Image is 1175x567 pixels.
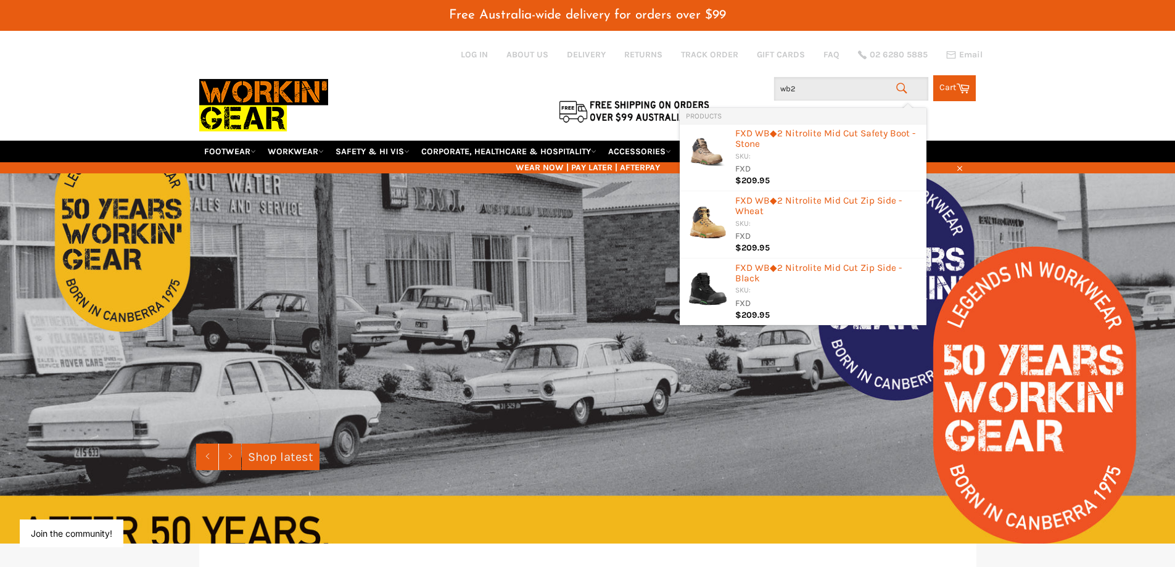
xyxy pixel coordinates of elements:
a: TRACK ORDER [681,49,738,60]
li: Products: FXD WB◆2 Nitrolite Mid Cut Safety Boot - Stone [680,124,926,191]
span: $209.95 [735,242,770,253]
a: Cart [933,75,976,101]
a: Email [946,50,983,60]
div: FXD WB◆2 Nitrolite Mid Cut Zip Side - Black [735,263,920,286]
span: $209.95 [735,310,770,320]
span: Free Australia-wide delivery for orders over $99 [449,9,726,22]
a: RETURNS [624,49,662,60]
input: Search [774,77,928,101]
a: WORKWEAR [263,141,329,162]
a: FOOTWEAR [199,141,261,162]
button: Join the community! [31,528,112,539]
img: WB2-STONE-1_1300x_bc2b2d70-91f8-4ad5-8f77-de645ea00a80.webp [686,130,729,173]
li: Products: FXD WB◆2 Nitrolite Mid Cut Zip Side - Black [680,259,926,326]
a: SAFETY & HI VIS [331,141,414,162]
a: Shop latest [242,444,320,470]
a: FAQ [823,49,839,60]
img: wb-2-black-1_480x480_clipped_rev_1_806ab85a-490e-45b6-a17e-6c5ab8bbe027_200x.png [686,265,729,309]
span: 02 6280 5885 [870,51,928,59]
div: FXD [735,230,920,243]
div: FXD [735,163,920,176]
a: 02 6280 5885 [858,51,928,59]
li: Products: FXD WB◆2 Nitrolite Mid Cut Zip Side - Wheat [680,191,926,259]
span: $209.95 [735,175,770,186]
div: FXD [735,297,920,310]
span: Email [959,51,983,59]
a: RE-WORKIN' GEAR [678,141,762,162]
img: wb-2-wheat-2_480x480_clipped_rev_1_200x.png [686,197,729,242]
a: Log in [461,49,488,60]
a: DELIVERY [567,49,606,60]
a: ACCESSORIES [603,141,676,162]
div: FXD WB◆2 Nitrolite Mid Cut Zip Side - Wheat [735,196,920,218]
div: SKU: [735,151,920,163]
img: Workin Gear leaders in Workwear, Safety Boots, PPE, Uniforms. Australia's No.1 in Workwear [199,70,328,140]
a: GIFT CARDS [757,49,805,60]
div: FXD WB◆2 Nitrolite Mid Cut Safety Boot - Stone [735,128,920,151]
div: SKU: [735,218,920,230]
a: CORPORATE, HEALTHCARE & HOSPITALITY [416,141,601,162]
li: Products [680,108,926,124]
img: Flat $9.95 shipping Australia wide [557,98,711,124]
a: ABOUT US [506,49,548,60]
span: WEAR NOW | PAY LATER | AFTERPAY [199,162,976,173]
div: SKU: [735,285,920,297]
